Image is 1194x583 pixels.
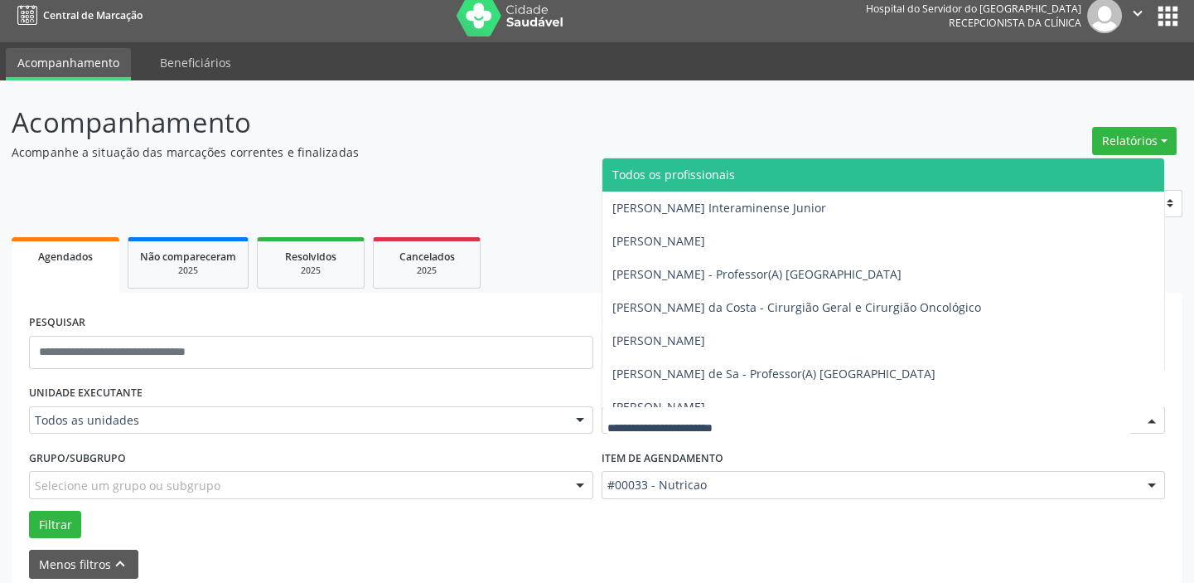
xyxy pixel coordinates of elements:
[38,250,93,264] span: Agendados
[612,266,902,282] span: [PERSON_NAME] - Professor(A) [GEOGRAPHIC_DATA]
[12,102,831,143] p: Acompanhamento
[6,48,131,80] a: Acompanhamento
[148,48,243,77] a: Beneficiários
[612,200,826,216] span: [PERSON_NAME] Interaminense Junior
[866,2,1081,16] div: Hospital do Servidor do [GEOGRAPHIC_DATA]
[29,550,138,579] button: Menos filtroskeyboard_arrow_up
[612,399,705,415] span: [PERSON_NAME]
[29,511,81,539] button: Filtrar
[1092,127,1177,155] button: Relatórios
[612,333,705,348] span: [PERSON_NAME]
[612,233,705,249] span: [PERSON_NAME]
[140,250,236,264] span: Não compareceram
[602,445,723,471] label: Item de agendamento
[612,366,935,381] span: [PERSON_NAME] de Sa - Professor(A) [GEOGRAPHIC_DATA]
[29,310,85,336] label: PESQUISAR
[612,299,981,315] span: [PERSON_NAME] da Costa - Cirurgião Geral e Cirurgião Oncológico
[949,16,1081,30] span: Recepcionista da clínica
[43,8,143,22] span: Central de Marcação
[1153,2,1182,31] button: apps
[399,250,455,264] span: Cancelados
[12,143,831,161] p: Acompanhe a situação das marcações correntes e finalizadas
[607,477,1132,493] span: #00033 - Nutricao
[140,265,236,277] div: 2025
[29,445,126,471] label: Grupo/Subgrupo
[612,167,735,182] span: Todos os profissionais
[12,2,143,29] a: Central de Marcação
[285,250,336,264] span: Resolvidos
[1129,4,1147,22] i: 
[385,265,468,277] div: 2025
[35,412,559,429] span: Todos as unidades
[111,555,129,573] i: keyboard_arrow_up
[29,381,143,406] label: UNIDADE EXECUTANTE
[35,477,220,494] span: Selecione um grupo ou subgrupo
[269,265,352,277] div: 2025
